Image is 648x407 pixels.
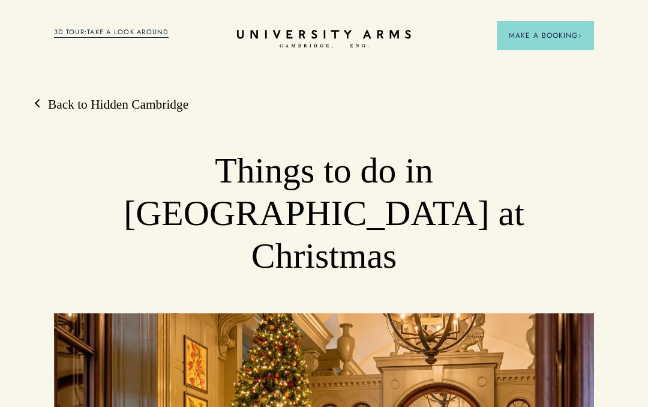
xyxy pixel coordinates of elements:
[509,30,582,41] span: Make a Booking
[108,149,540,277] h1: Things to do in [GEOGRAPHIC_DATA] at Christmas
[36,96,188,113] a: Back to Hidden Cambridge
[578,34,582,38] img: Arrow icon
[497,21,594,50] button: Make a BookingArrow icon
[54,27,169,38] a: 3D TOUR:TAKE A LOOK AROUND
[237,30,411,49] a: Home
